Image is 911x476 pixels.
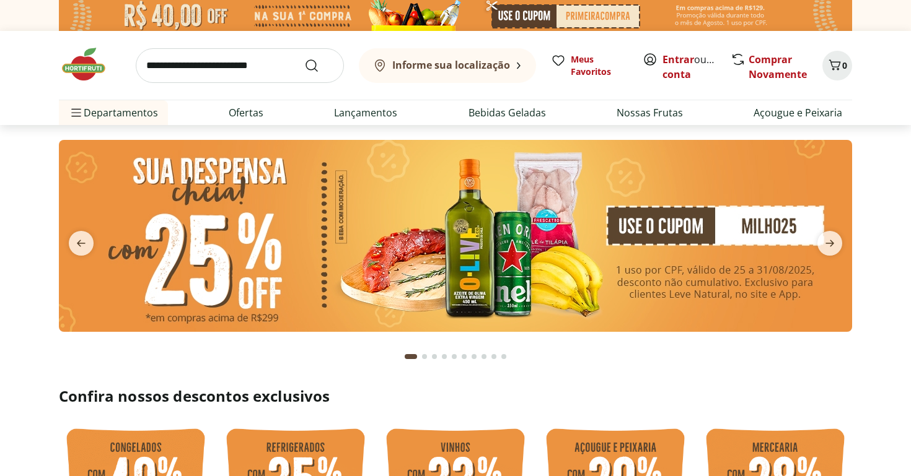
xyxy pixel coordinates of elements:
[402,342,420,371] button: Current page from fs-carousel
[617,105,683,120] a: Nossas Frutas
[822,51,852,80] button: Carrinho
[469,342,479,371] button: Go to page 7 from fs-carousel
[136,48,344,83] input: search
[571,53,628,78] span: Meus Favoritos
[459,342,469,371] button: Go to page 6 from fs-carousel
[429,342,439,371] button: Go to page 3 from fs-carousel
[334,105,397,120] a: Lançamentos
[469,105,546,120] a: Bebidas Geladas
[551,53,628,78] a: Meus Favoritos
[304,58,334,73] button: Submit Search
[69,98,84,128] button: Menu
[662,52,718,82] span: ou
[479,342,489,371] button: Go to page 8 from fs-carousel
[229,105,263,120] a: Ofertas
[449,342,459,371] button: Go to page 5 from fs-carousel
[59,46,121,83] img: Hortifruti
[359,48,536,83] button: Informe sua localização
[439,342,449,371] button: Go to page 4 from fs-carousel
[59,140,852,332] img: cupom
[842,59,847,71] span: 0
[499,342,509,371] button: Go to page 10 from fs-carousel
[392,58,510,72] b: Informe sua localização
[808,231,852,256] button: next
[662,53,694,66] a: Entrar
[754,105,842,120] a: Açougue e Peixaria
[662,53,731,81] a: Criar conta
[749,53,807,81] a: Comprar Novamente
[69,98,158,128] span: Departamentos
[489,342,499,371] button: Go to page 9 from fs-carousel
[420,342,429,371] button: Go to page 2 from fs-carousel
[59,231,103,256] button: previous
[59,386,852,406] h2: Confira nossos descontos exclusivos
